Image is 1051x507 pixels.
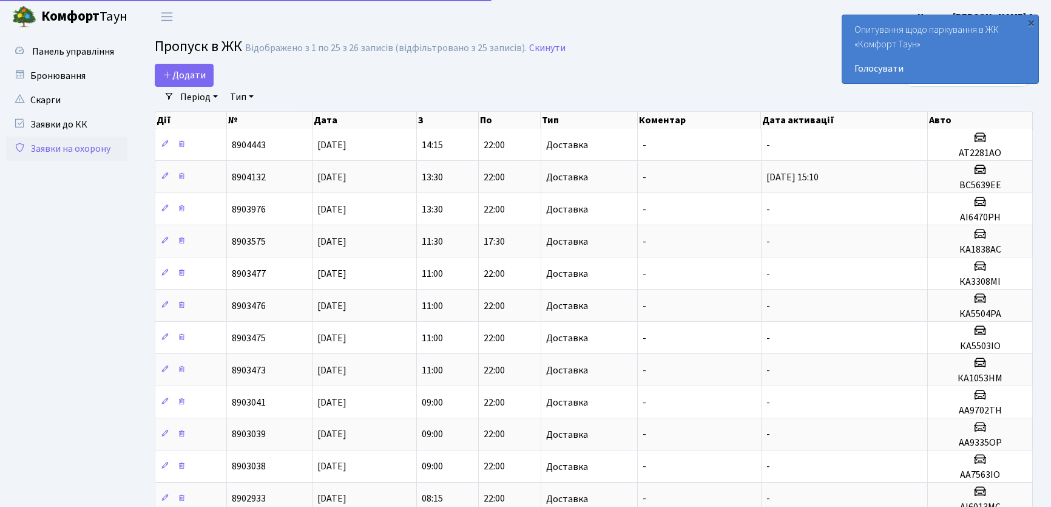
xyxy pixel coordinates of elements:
span: 8903475 [232,332,266,345]
span: 8903477 [232,267,266,281]
h5: ВС5639ЕЕ [933,180,1027,191]
th: Дата активації [761,112,928,129]
a: Заявки на охорону [6,137,127,161]
h5: КА5504РА [933,308,1027,320]
span: 22:00 [484,171,505,184]
span: 22:00 [484,332,505,345]
span: - [766,428,770,441]
span: 22:00 [484,203,505,216]
span: [DATE] [317,428,346,441]
span: [DATE] [317,460,346,474]
th: По [479,112,541,129]
span: [DATE] [317,492,346,506]
span: - [766,138,770,152]
span: Доставка [546,269,588,279]
h5: КА1838АС [933,244,1027,256]
span: 11:00 [422,267,443,281]
h5: АТ2281АО [933,148,1027,159]
div: Опитування щодо паркування в ЖК «Комфорт Таун» [842,15,1038,83]
a: Скинути [529,43,566,54]
span: 11:00 [422,332,443,345]
span: 22:00 [484,364,505,377]
span: Доставка [546,398,588,407]
span: [DATE] [317,332,346,345]
span: - [643,171,646,184]
span: - [643,267,646,281]
img: logo.png [12,5,36,29]
a: Додати [155,64,214,87]
h5: КА3308МІ [933,276,1027,288]
span: - [766,203,770,216]
span: - [766,460,770,474]
b: Комфорт [41,7,100,26]
span: 14:15 [422,138,443,152]
th: Тип [541,112,637,129]
th: Авто [928,112,1033,129]
span: - [643,203,646,216]
span: Доставка [546,205,588,214]
span: 8903976 [232,203,266,216]
h5: АА7563ІО [933,469,1027,481]
span: 8903473 [232,364,266,377]
span: - [766,332,770,345]
span: Доставка [546,462,588,472]
span: Доставка [546,430,588,440]
span: 22:00 [484,428,505,441]
h5: АА9702ТН [933,405,1027,417]
span: Доставка [546,172,588,182]
span: - [643,428,646,441]
span: [DATE] [317,138,346,152]
span: 8903575 [232,235,266,248]
span: 11:30 [422,235,443,248]
span: [DATE] [317,203,346,216]
span: 22:00 [484,492,505,506]
h5: КА1053НМ [933,373,1027,384]
th: Дата [313,112,417,129]
span: - [643,492,646,506]
a: Період [175,87,223,107]
span: [DATE] [317,396,346,409]
span: Пропуск в ЖК [155,36,242,57]
span: Панель управління [32,45,114,58]
a: Голосувати [854,61,1026,76]
span: [DATE] 15:10 [766,171,819,184]
h5: АІ6470РН [933,212,1027,223]
span: 09:00 [422,396,443,409]
span: 8903476 [232,299,266,313]
span: 22:00 [484,267,505,281]
span: 8904443 [232,138,266,152]
span: 8904132 [232,171,266,184]
div: Відображено з 1 по 25 з 26 записів (відфільтровано з 25 записів). [245,43,527,54]
span: [DATE] [317,364,346,377]
span: - [643,332,646,345]
th: № [227,112,313,129]
span: [DATE] [317,235,346,248]
span: - [643,235,646,248]
div: × [1025,16,1037,29]
span: 08:15 [422,492,443,506]
a: Заявки до КК [6,112,127,137]
span: Таун [41,7,127,27]
span: Доставка [546,140,588,150]
span: 22:00 [484,138,505,152]
a: Цитрус [PERSON_NAME] А. [918,10,1036,24]
span: 17:30 [484,235,505,248]
span: Доставка [546,494,588,504]
span: - [643,396,646,409]
span: 09:00 [422,428,443,441]
span: - [643,299,646,313]
span: 8903039 [232,428,266,441]
span: 11:00 [422,299,443,313]
a: Скарги [6,88,127,112]
span: - [766,267,770,281]
span: Доставка [546,333,588,343]
span: Доставка [546,237,588,247]
span: - [766,235,770,248]
span: 13:30 [422,171,443,184]
button: Переключити навігацію [152,7,182,27]
span: Доставка [546,366,588,375]
a: Тип [225,87,259,107]
th: Коментар [638,112,762,129]
span: - [766,492,770,506]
